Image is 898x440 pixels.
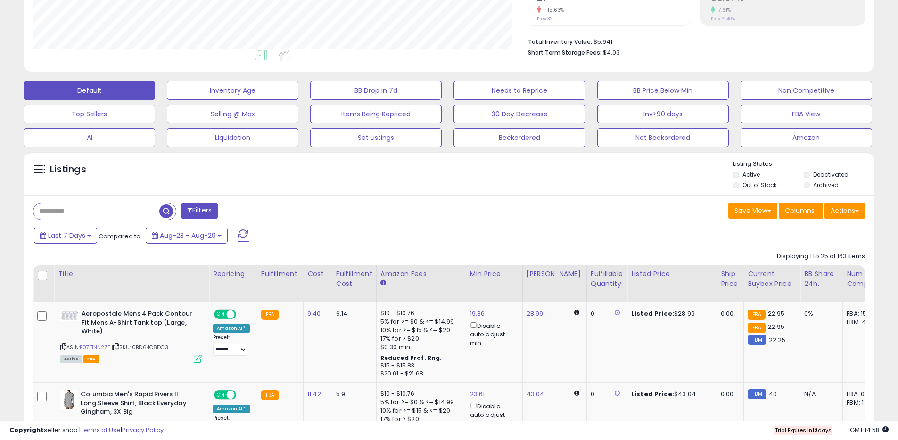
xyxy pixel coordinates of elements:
small: FBM [748,335,766,345]
a: Terms of Use [81,425,121,434]
button: Columns [779,203,823,219]
button: Items Being Repriced [310,105,442,123]
div: 5% for >= $0 & <= $14.99 [380,318,459,326]
button: Set Listings [310,128,442,147]
small: Amazon Fees. [380,279,386,287]
b: Listed Price: [631,309,674,318]
div: Num of Comp. [847,269,881,289]
span: 22.95 [768,322,785,331]
div: Cost [307,269,328,279]
div: Repricing [213,269,253,279]
a: 19.36 [470,309,485,318]
label: Archived [813,181,839,189]
div: Fulfillment [261,269,299,279]
span: OFF [235,310,250,318]
img: 31RpBRRYcQL._SL40_.jpg [60,310,79,321]
span: Trial Expires in days [775,426,832,434]
button: BB Drop in 7d [310,81,442,100]
button: Not Backordered [597,128,729,147]
div: N/A [804,390,835,399]
button: Inventory Age [167,81,298,100]
div: 5% for >= $0 & <= $14.99 [380,398,459,407]
span: 40 [769,390,777,399]
a: 11.42 [307,390,321,399]
span: FBA [83,355,99,363]
button: 30 Day Decrease [453,105,585,123]
button: AI [24,128,155,147]
a: 28.99 [527,309,544,318]
div: 6.14 [336,310,369,318]
div: 10% for >= $15 & <= $20 [380,407,459,415]
button: BB Price Below Min [597,81,729,100]
div: Min Price [470,269,519,279]
small: Prev: 32 [537,16,552,22]
div: Ship Price [721,269,740,289]
div: 0 [591,310,620,318]
div: Disable auto adjust min [470,320,515,348]
label: Out of Stock [742,181,777,189]
small: 7.61% [715,7,731,14]
span: Last 7 Days [48,231,85,240]
div: 0.00 [721,390,736,399]
small: FBA [261,390,279,400]
a: 43.04 [527,390,544,399]
div: FBM: 4 [847,318,878,326]
span: | SKU: 0BD64C8DC3 [112,343,168,351]
div: $28.99 [631,310,709,318]
a: 9.40 [307,309,321,318]
span: Columns [785,206,815,215]
div: Current Buybox Price [748,269,796,289]
button: Filters [181,203,218,219]
div: Amazon AI * [213,405,250,413]
div: BB Share 24h. [804,269,839,289]
div: 0% [804,310,835,318]
small: FBM [748,389,766,399]
b: Total Inventory Value: [528,38,592,46]
b: Columbia Men's Rapid Rivers II Long Sleeve Shirt, Black Everyday Gingham, 3X Big [81,390,195,419]
small: FBA [748,310,765,320]
div: 10% for >= $15 & <= $20 [380,326,459,334]
div: $20.01 - $21.68 [380,370,459,378]
div: FBA: 15 [847,310,878,318]
button: Needs to Reprice [453,81,585,100]
div: 17% for > $20 [380,334,459,343]
span: Compared to: [99,232,142,241]
div: FBA: 0 [847,390,878,399]
div: seller snap | | [9,426,164,435]
button: Amazon [741,128,872,147]
span: All listings currently available for purchase on Amazon [60,355,82,363]
b: 12 [812,426,818,434]
div: Disable auto adjust min [470,401,515,428]
button: Top Sellers [24,105,155,123]
small: FBA [261,310,279,320]
span: $4.03 [603,48,620,57]
li: $5,941 [528,35,858,47]
b: Reduced Prof. Rng. [380,354,442,362]
div: Amazon AI * [213,324,250,333]
a: B07T1NN2ZT [80,343,110,351]
strong: Copyright [9,425,44,434]
div: 0 [591,390,620,399]
img: 51rfcCFwv2L._SL40_.jpg [60,390,78,409]
h5: Listings [50,163,86,176]
div: Preset: [213,334,250,356]
button: Liquidation [167,128,298,147]
div: $43.04 [631,390,709,399]
span: 22.95 [768,309,785,318]
span: 22.25 [769,335,786,344]
span: ON [215,391,227,399]
span: Aug-23 - Aug-29 [160,231,216,240]
div: [PERSON_NAME] [527,269,583,279]
div: Fulfillment Cost [336,269,372,289]
label: Active [742,171,760,179]
button: Backordered [453,128,585,147]
span: OFF [235,391,250,399]
div: $10 - $10.76 [380,310,459,318]
button: Save View [728,203,777,219]
div: $0.30 min [380,343,459,351]
span: 2025-09-6 14:58 GMT [850,425,889,434]
a: Privacy Policy [122,425,164,434]
span: ON [215,310,227,318]
button: FBA View [741,105,872,123]
b: Listed Price: [631,390,674,399]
